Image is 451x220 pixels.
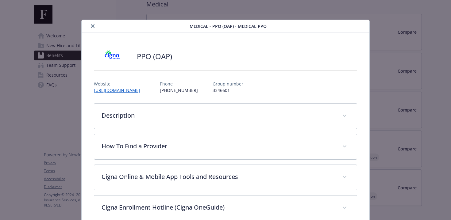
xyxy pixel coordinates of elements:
p: How To Find a Provider [102,142,335,151]
h2: PPO (OAP) [137,51,172,62]
div: How To Find a Provider [94,134,357,159]
p: Phone [160,81,198,87]
span: Medical - PPO (OAP) - Medical PPO [190,23,267,29]
p: Description [102,111,335,120]
div: Description [94,104,357,129]
p: Cigna Online & Mobile App Tools and Resources [102,172,335,181]
p: Group number [213,81,243,87]
p: Cigna Enrollment Hotline (Cigna OneGuide) [102,203,335,212]
p: [PHONE_NUMBER] [160,87,198,93]
p: 3346601 [213,87,243,93]
div: Cigna Online & Mobile App Tools and Resources [94,165,357,190]
button: close [89,22,96,30]
img: CIGNA [94,47,131,66]
a: [URL][DOMAIN_NAME] [94,87,145,93]
p: Website [94,81,145,87]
